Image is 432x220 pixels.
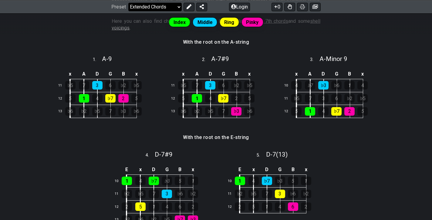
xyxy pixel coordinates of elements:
span: 5 . [257,152,266,159]
td: x [299,164,312,174]
div: 2 [344,107,355,116]
td: 11 [56,79,70,92]
td: G [104,69,117,79]
td: B [230,69,243,79]
td: G [273,164,286,174]
div: 1 [188,177,198,185]
div: 4 [205,94,215,103]
td: G [330,69,343,79]
div: ♭2 [192,107,202,116]
div: ♭6 [331,81,342,90]
td: 11 [282,92,296,105]
div: ♭2 [118,81,129,90]
td: 12 [225,200,240,213]
td: B [174,164,187,174]
td: B [117,69,130,79]
div: 5 [131,94,142,103]
div: 4 [135,177,146,185]
span: 3 . [310,56,319,63]
div: ♭7 [218,94,228,103]
h4: With the root on the E-string [183,134,249,141]
span: D - 7(13) [266,151,288,158]
div: 5 [248,202,259,211]
div: ♭5 [65,81,76,90]
td: E [233,164,247,174]
div: 1 [79,94,89,103]
div: ♭6 [131,107,142,116]
td: A [303,69,317,79]
td: E [120,164,134,174]
div: ♭3 [318,81,329,90]
div: 1 [149,202,159,211]
div: ♭2 [231,81,241,90]
div: 4 [357,81,368,90]
div: 3 [275,190,285,198]
div: ♭5 [244,81,255,90]
div: 3 [162,190,172,198]
div: 5 [175,177,185,185]
button: 0 [272,2,282,11]
td: 10 [112,174,127,188]
div: ♭6 [175,190,185,198]
td: 11 [225,188,240,201]
div: 2 [231,94,241,103]
td: B [286,164,299,174]
td: 10 [282,79,296,92]
h4: With the root on the A-string [183,39,249,46]
div: ♭3 [162,177,172,185]
td: 11 [112,188,127,201]
span: 2 . [202,56,211,63]
div: ♭6 [244,107,255,116]
div: 3 [92,81,103,90]
button: Create image [310,2,321,11]
div: ♭2 [188,190,198,198]
div: 4 [318,107,329,116]
td: D [260,164,274,174]
div: 7 [149,190,159,198]
td: 12 [112,200,127,213]
td: D [91,69,104,79]
div: ♭2 [344,94,355,103]
div: 3 [205,81,215,90]
span: Middle [197,18,213,27]
span: Index [174,18,186,27]
div: 7 [262,190,272,198]
td: A [190,69,204,79]
td: x [243,69,256,79]
td: G [160,164,174,174]
div: ♭3 [231,107,241,116]
td: D [147,164,160,174]
td: 13 [56,105,70,118]
div: 6 [105,81,116,90]
div: 6 [331,94,342,103]
td: 11 [169,79,183,92]
td: 12 [282,105,296,118]
td: 12 [169,92,183,105]
div: 2 [118,94,129,103]
td: A [77,69,91,79]
div: 5 [357,107,368,116]
div: 5 [244,94,255,103]
div: ♭2 [301,190,311,198]
span: A - 7#9 [211,55,229,63]
div: 7 [192,81,202,90]
div: 4 [291,81,302,90]
td: x [356,69,369,79]
span: Ring [224,18,234,27]
button: Toggle Dexterity for all fretkits [284,2,295,11]
div: 4 [275,202,285,211]
button: Share Preset [196,2,207,11]
div: 4 [162,202,172,211]
div: ♭3 [118,107,129,116]
div: ♭5 [205,107,215,116]
td: x [63,69,77,79]
div: 7 [105,107,116,116]
div: ♭5 [248,190,259,198]
div: ♭5 [135,190,146,198]
div: ♭7 [149,177,159,185]
div: ♭3 [275,177,285,185]
button: Login [229,2,250,11]
div: 6 [288,202,298,211]
div: 5 [178,94,188,103]
div: 1 [305,107,315,116]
